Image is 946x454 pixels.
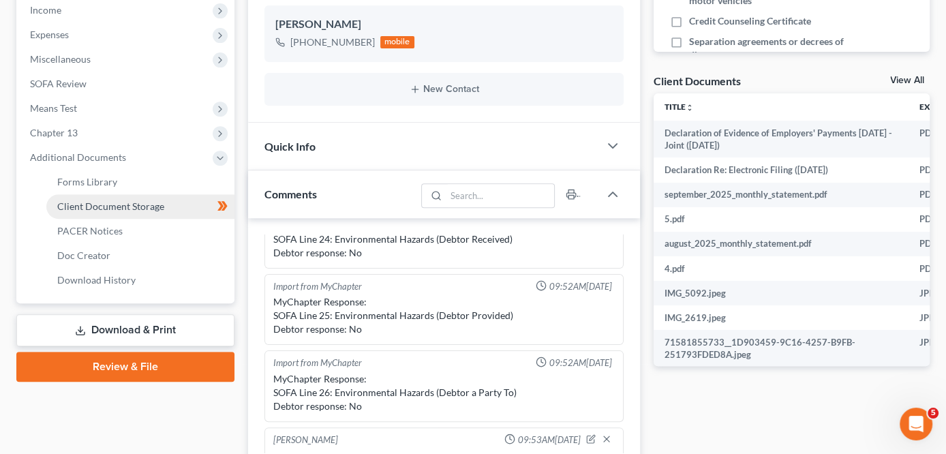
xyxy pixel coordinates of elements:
[654,305,909,330] td: IMG_2619.jpeg
[273,280,362,293] div: Import from MyChapter
[264,187,317,200] span: Comments
[900,408,932,440] iframe: Intercom live chat
[30,78,87,89] span: SOFA Review
[654,157,909,182] td: Declaration Re: Electronic Filing ([DATE])
[46,219,234,243] a: PACER Notices
[518,434,581,447] span: 09:53AM[DATE]
[275,84,613,95] button: New Contact
[16,314,234,346] a: Download & Print
[273,295,615,336] div: MyChapter Response: SOFA Line 25: Environmental Hazards (Debtor Provided) Debtor response: No
[273,372,615,413] div: MyChapter Response: SOFA Line 26: Environmental Hazards (Debtor a Party To) Debtor response: No
[928,408,939,419] span: 5
[549,357,612,369] span: 09:52AM[DATE]
[57,249,110,261] span: Doc Creator
[689,14,811,28] span: Credit Counseling Certificate
[57,200,164,212] span: Client Document Storage
[446,184,555,207] input: Search...
[549,280,612,293] span: 09:52AM[DATE]
[275,16,613,33] div: [PERSON_NAME]
[654,232,909,256] td: august_2025_monthly_statement.pdf
[654,121,909,158] td: Declaration of Evidence of Employers' Payments [DATE] - Joint ([DATE])
[57,274,136,286] span: Download History
[273,357,362,369] div: Import from MyChapter
[57,225,123,237] span: PACER Notices
[686,104,694,112] i: unfold_more
[654,256,909,281] td: 4.pdf
[890,76,924,85] a: View All
[30,151,126,163] span: Additional Documents
[273,434,338,447] div: [PERSON_NAME]
[654,183,909,207] td: september_2025_monthly_statement.pdf
[380,36,414,48] div: mobile
[273,219,615,260] div: MyChapter Response: SOFA Line 24: Environmental Hazards (Debtor Received) Debtor response: No
[57,176,117,187] span: Forms Library
[30,127,78,138] span: Chapter 13
[16,352,234,382] a: Review & File
[689,35,849,62] span: Separation agreements or decrees of divorces
[654,207,909,232] td: 5.pdf
[654,330,909,367] td: 71581855733__1D903459-9C16-4257-B9FB-251793FDED8A.jpeg
[46,170,234,194] a: Forms Library
[30,102,77,114] span: Means Test
[654,74,741,88] div: Client Documents
[654,281,909,305] td: IMG_5092.jpeg
[665,102,694,112] a: Titleunfold_more
[30,29,69,40] span: Expenses
[30,53,91,65] span: Miscellaneous
[46,268,234,292] a: Download History
[46,243,234,268] a: Doc Creator
[30,4,61,16] span: Income
[264,140,316,153] span: Quick Info
[290,35,375,49] div: [PHONE_NUMBER]
[46,194,234,219] a: Client Document Storage
[19,72,234,96] a: SOFA Review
